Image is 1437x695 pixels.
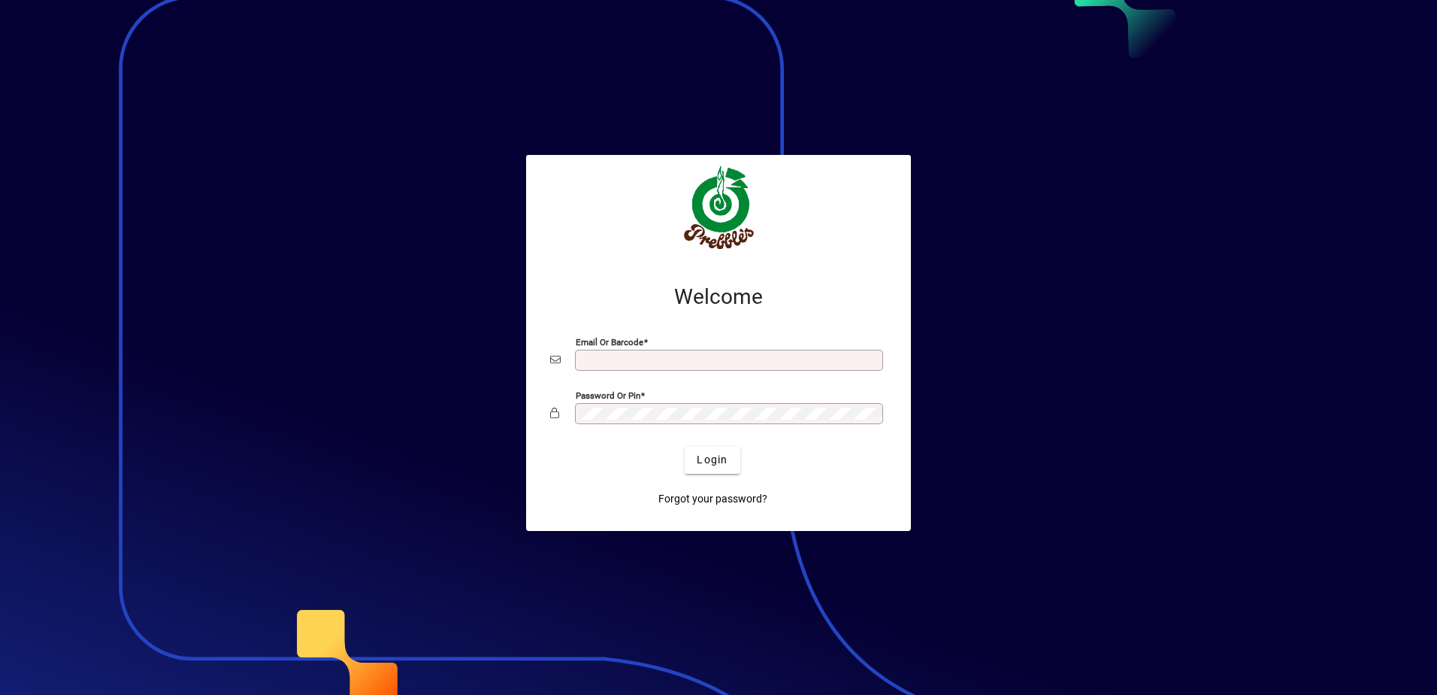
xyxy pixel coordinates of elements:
mat-label: Password or Pin [576,390,640,400]
mat-label: Email or Barcode [576,336,643,347]
span: Forgot your password? [658,491,767,507]
h2: Welcome [550,284,887,310]
a: Forgot your password? [652,486,773,513]
button: Login [685,447,740,474]
span: Login [697,452,728,468]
